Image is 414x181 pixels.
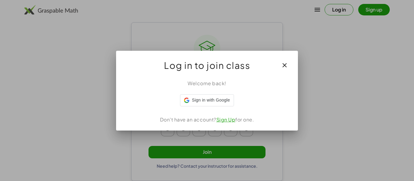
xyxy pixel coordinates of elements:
[216,116,235,123] a: Sign Up
[123,80,291,87] div: Welcome back!
[192,97,230,103] span: Sign in with Google
[123,116,291,123] div: Don't have an account? for one.
[164,58,250,73] span: Log in to join class
[180,94,234,106] div: Sign in with Google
